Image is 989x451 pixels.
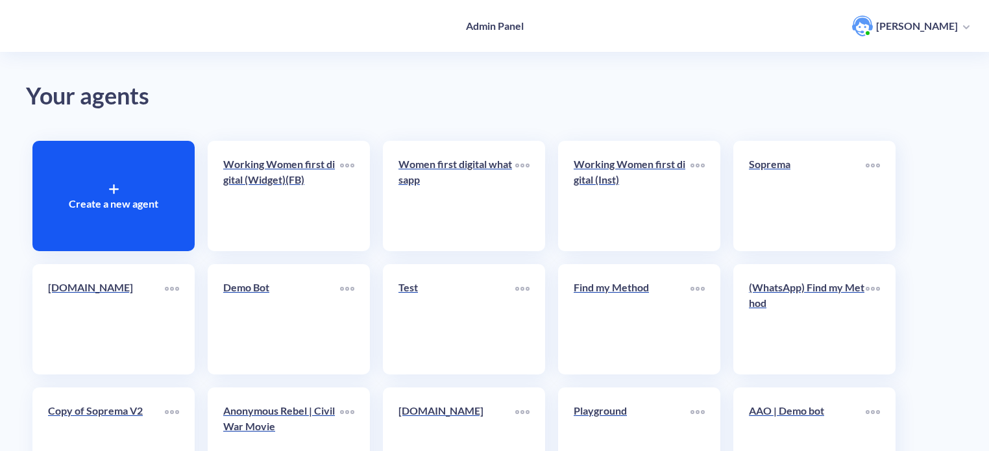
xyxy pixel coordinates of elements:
[466,19,524,32] h4: Admin Panel
[749,280,866,311] p: (WhatsApp) Find my Method
[876,19,958,33] p: [PERSON_NAME]
[846,14,976,38] button: user photo[PERSON_NAME]
[223,280,340,359] a: Demo Bot
[749,280,866,359] a: (WhatsApp) Find my Method
[223,280,340,295] p: Demo Bot
[26,78,963,115] div: Your agents
[398,280,515,295] p: Test
[574,156,690,236] a: Working Women first digital (Inst)
[48,403,165,419] p: Copy of Soprema V2
[223,156,340,188] p: Working Women first digital (Widget)(FB)
[749,156,866,236] a: Soprema
[69,196,158,212] p: Create a new agent
[223,156,340,236] a: Working Women first digital (Widget)(FB)
[398,403,515,419] p: [DOMAIN_NAME]
[749,156,866,172] p: Soprema
[574,403,690,419] p: Playground
[852,16,873,36] img: user photo
[48,280,165,295] p: [DOMAIN_NAME]
[574,156,690,188] p: Working Women first digital (Inst)
[574,280,690,359] a: Find my Method
[48,280,165,359] a: [DOMAIN_NAME]
[398,156,515,188] p: Women first digital whatsapp
[223,403,340,434] p: Anonymous Rebel | Civil War Movie
[574,280,690,295] p: Find my Method
[749,403,866,419] p: AAO | Demo bot
[398,280,515,359] a: Test
[398,156,515,236] a: Women first digital whatsapp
